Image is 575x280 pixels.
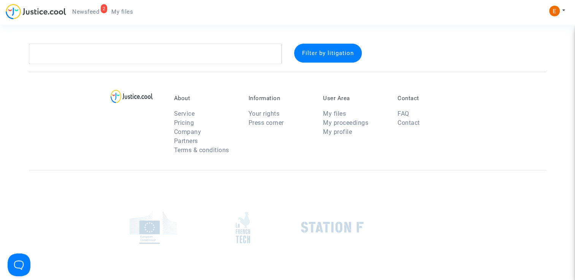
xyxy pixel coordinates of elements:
img: europe_commision.png [130,211,177,244]
img: stationf.png [301,222,364,233]
a: Terms & conditions [174,146,229,154]
img: logo-lg.svg [111,90,153,103]
a: 2Newsfeed [66,6,105,17]
img: jc-logo.svg [6,4,66,19]
a: Partners [174,137,198,145]
a: My files [105,6,139,17]
p: User Area [323,95,386,102]
img: ACg8ocIeiFvHKe4dA5oeRFd_CiCnuxWUEc1A2wYhRJE3TTWt=s96-c [549,6,560,16]
a: Service [174,110,195,117]
span: Newsfeed [72,8,99,15]
a: Company [174,128,201,135]
a: My proceedings [323,119,368,126]
a: Contact [398,119,420,126]
img: french_tech.png [236,211,250,244]
span: Filter by litigation [302,50,354,57]
a: My profile [323,128,352,135]
a: Press corner [249,119,284,126]
a: Your rights [249,110,280,117]
div: 2 [101,4,108,13]
iframe: Help Scout Beacon - Open [8,253,30,276]
p: Contact [398,95,461,102]
a: My files [323,110,346,117]
span: My files [111,8,133,15]
a: FAQ [398,110,409,117]
p: Information [249,95,312,102]
p: About [174,95,237,102]
a: Pricing [174,119,194,126]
